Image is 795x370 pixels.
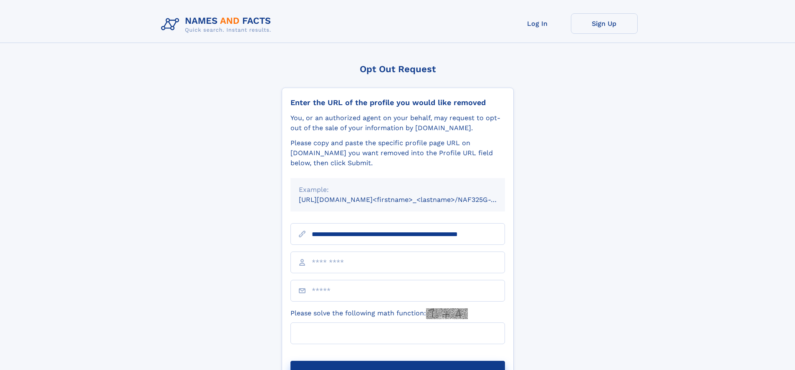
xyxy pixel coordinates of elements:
a: Log In [504,13,571,34]
small: [URL][DOMAIN_NAME]<firstname>_<lastname>/NAF325G-xxxxxxxx [299,196,521,204]
div: Example: [299,185,497,195]
a: Sign Up [571,13,638,34]
div: Enter the URL of the profile you would like removed [290,98,505,107]
div: Opt Out Request [282,64,514,74]
label: Please solve the following math function: [290,308,468,319]
img: Logo Names and Facts [158,13,278,36]
div: Please copy and paste the specific profile page URL on [DOMAIN_NAME] you want removed into the Pr... [290,138,505,168]
div: You, or an authorized agent on your behalf, may request to opt-out of the sale of your informatio... [290,113,505,133]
